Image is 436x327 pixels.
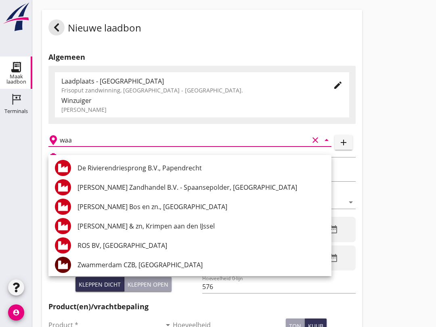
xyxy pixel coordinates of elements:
div: [PERSON_NAME] [61,105,343,114]
div: Frisoput zandwinning, [GEOGRAPHIC_DATA] - [GEOGRAPHIC_DATA]. [61,86,320,94]
div: De Rivierendriesprong B.V., Papendrecht [78,163,325,173]
i: date_range [329,224,338,234]
div: [PERSON_NAME] & zn, Krimpen aan den IJssel [78,221,325,231]
i: account_circle [8,304,24,321]
i: date_range [329,253,338,263]
button: Kleppen dicht [75,277,124,291]
div: [PERSON_NAME] Bos en zn., [GEOGRAPHIC_DATA] [78,202,325,212]
div: Nieuwe laadbon [48,19,141,39]
img: logo-small.a267ee39.svg [2,2,31,32]
div: ROS BV, [GEOGRAPHIC_DATA] [78,241,325,250]
i: add [339,138,348,147]
div: Winzuiger [61,96,343,105]
div: Terminals [4,109,28,114]
i: clear [310,135,320,145]
h2: Algemeen [48,52,356,63]
div: Laadplaats - [GEOGRAPHIC_DATA] [61,76,320,86]
button: Kleppen open [124,277,172,291]
div: Zwammerdam CZB, [GEOGRAPHIC_DATA] [78,260,325,270]
i: arrow_drop_down [322,135,331,145]
div: [PERSON_NAME] Zandhandel B.V. - Spaansepolder, [GEOGRAPHIC_DATA] [78,182,325,192]
i: arrow_drop_down [346,197,356,207]
h2: Beladen vaartuig [61,153,103,161]
input: Losplaats [60,134,309,147]
input: Hoeveelheid 0-lijn [202,280,356,293]
div: Kleppen dicht [79,280,121,289]
h2: Product(en)/vrachtbepaling [48,301,356,312]
div: Kleppen open [128,280,168,289]
i: edit [333,80,343,90]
